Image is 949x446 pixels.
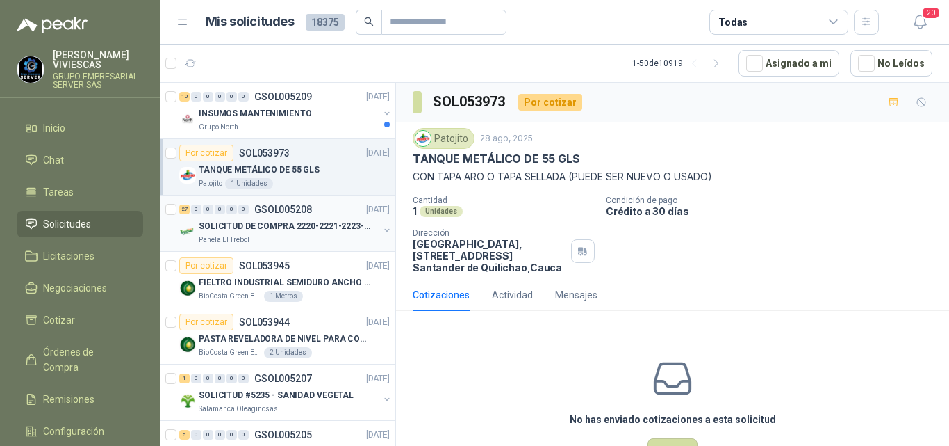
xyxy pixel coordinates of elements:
[43,216,91,232] span: Solicitudes
[43,120,65,136] span: Inicio
[179,314,233,330] div: Por cotizar
[17,115,143,141] a: Inicio
[179,430,190,440] div: 5
[179,370,393,415] a: 1 0 0 0 0 0 GSOL005207[DATE] Company LogoSOLICITUD #5235 - SANIDAD VEGETALSalamanca Oleaginosas SAS
[366,429,390,442] p: [DATE]
[850,50,932,77] button: No Leídos
[43,312,75,328] span: Cotizar
[480,132,533,145] p: 28 ago, 2025
[306,14,345,31] span: 18375
[43,424,104,439] span: Configuración
[366,260,390,273] p: [DATE]
[179,205,190,214] div: 27
[179,167,196,184] img: Company Logo
[366,203,390,216] p: [DATE]
[179,223,196,240] img: Company Logo
[179,374,190,383] div: 1
[907,10,932,35] button: 20
[606,205,943,217] p: Crédito a 30 días
[203,430,213,440] div: 0
[238,92,249,102] div: 0
[179,111,196,127] img: Company Logo
[238,205,249,214] div: 0
[215,92,225,102] div: 0
[413,152,580,166] p: TANQUE METÁLICO DE 55 GLS
[53,50,143,70] p: [PERSON_NAME] VIVIESCAS
[366,372,390,385] p: [DATE]
[191,205,201,214] div: 0
[413,205,417,217] p: 1
[226,205,237,214] div: 0
[518,94,582,111] div: Por cotizar
[921,6,941,19] span: 20
[203,205,213,214] div: 0
[555,287,597,303] div: Mensajes
[606,196,943,205] p: Condición de pago
[191,430,201,440] div: 0
[199,291,261,302] p: BioCosta Green Energy S.A.S
[203,92,213,102] div: 0
[43,184,74,200] span: Tareas
[179,280,196,296] img: Company Logo
[53,72,143,89] p: GRUPO EMPRESARIAL SERVER SAS
[226,92,237,102] div: 0
[160,308,395,365] a: Por cotizarSOL053944[DATE] Company LogoPASTA REVELADORA DE NIVEL PARA COMBUSTIBLES/ACEITES DE COL...
[199,178,222,189] p: Patojito
[203,374,213,383] div: 0
[215,374,225,383] div: 0
[420,206,463,217] div: Unidades
[718,15,748,30] div: Todas
[191,374,201,383] div: 0
[179,392,196,409] img: Company Logo
[413,196,595,205] p: Cantidad
[43,344,130,375] span: Órdenes de Compra
[238,430,249,440] div: 0
[364,17,374,26] span: search
[17,275,143,301] a: Negociaciones
[413,128,474,149] div: Patojito
[239,261,290,271] p: SOL053945
[264,347,312,358] div: 2 Unidades
[179,92,190,102] div: 10
[199,234,249,246] p: Panela El Trébol
[199,107,311,120] p: INSUMOS MANTENIMIENTO
[17,386,143,413] a: Remisiones
[239,317,290,327] p: SOL053944
[199,404,286,415] p: Salamanca Oleaginosas SAS
[199,164,320,177] p: TANQUE METÁLICO DE 55 GLS
[492,287,533,303] div: Actividad
[206,12,295,32] h1: Mis solicitudes
[413,287,470,303] div: Cotizaciones
[413,169,932,184] p: CON TAPA ARO O TAPA SELLADA (PUEDE SER NUEVO O USADO)
[413,238,566,273] p: [GEOGRAPHIC_DATA], [STREET_ADDRESS] Santander de Quilichao , Cauca
[17,243,143,269] a: Licitaciones
[632,52,727,74] div: 1 - 50 de 10919
[179,336,196,353] img: Company Logo
[179,257,233,274] div: Por cotizar
[570,412,776,427] h3: No has enviado cotizaciones a esta solicitud
[160,252,395,308] a: Por cotizarSOL053945[DATE] Company LogoFIELTRO INDUSTRIAL SEMIDURO ANCHO 25 MMBioCosta Green Ener...
[225,178,273,189] div: 1 Unidades
[433,91,507,113] h3: SOL053973
[199,333,372,346] p: PASTA REVELADORA DE NIVEL PARA COMBUSTIBLES/ACEITES DE COLOR ROSADA marca kolor kut
[238,374,249,383] div: 0
[17,147,143,173] a: Chat
[366,90,390,104] p: [DATE]
[226,430,237,440] div: 0
[413,228,566,238] p: Dirección
[160,139,395,196] a: Por cotizarSOL053973[DATE] Company LogoTANQUE METÁLICO DE 55 GLSPatojito1 Unidades
[17,418,143,445] a: Configuración
[366,147,390,160] p: [DATE]
[17,56,44,83] img: Company Logo
[199,122,238,133] p: Grupo North
[264,291,303,302] div: 1 Metros
[366,316,390,329] p: [DATE]
[191,92,201,102] div: 0
[43,280,107,296] span: Negociaciones
[43,248,94,264] span: Licitaciones
[43,392,94,407] span: Remisiones
[254,430,312,440] p: GSOL005205
[226,374,237,383] div: 0
[199,220,372,233] p: SOLICITUD DE COMPRA 2220-2221-2223-2224
[199,347,261,358] p: BioCosta Green Energy S.A.S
